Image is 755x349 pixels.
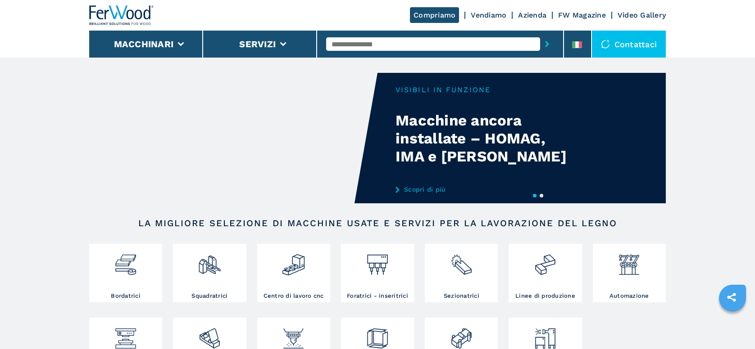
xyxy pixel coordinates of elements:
img: bordatrici_1.png [114,246,137,277]
a: sharethis [720,286,743,309]
img: centro_di_lavoro_cnc_2.png [282,246,305,277]
a: Video Gallery [618,11,666,19]
a: Compriamo [410,7,459,23]
img: foratrici_inseritrici_2.png [365,246,389,277]
video: Your browser does not support the video tag. [89,73,377,203]
a: Foratrici - inseritrici [341,244,414,302]
a: Sezionatrici [425,244,498,302]
img: Contattaci [601,40,610,49]
a: Vendiamo [471,11,506,19]
img: sezionatrici_2.png [450,246,473,277]
h3: Foratrici - inseritrici [347,292,408,300]
div: Contattaci [592,31,666,58]
h3: Squadratrici [191,292,227,300]
button: Macchinari [114,39,174,49]
img: Ferwood [89,5,154,25]
button: Servizi [239,39,276,49]
h2: LA MIGLIORE SELEZIONE DI MACCHINE USATE E SERVIZI PER LA LAVORAZIONE DEL LEGNO [118,218,637,228]
button: 1 [533,194,537,197]
a: Scopri di più [396,186,572,193]
a: Centro di lavoro cnc [257,244,330,302]
button: submit-button [540,34,554,54]
a: Bordatrici [89,244,162,302]
h3: Bordatrici [111,292,141,300]
a: Automazione [593,244,666,302]
a: Azienda [518,11,546,19]
h3: Sezionatrici [444,292,479,300]
a: Squadratrici [173,244,246,302]
iframe: Chat [717,309,748,342]
a: Linee di produzione [509,244,582,302]
h3: Linee di produzione [515,292,575,300]
a: FW Magazine [558,11,606,19]
h3: Centro di lavoro cnc [264,292,324,300]
img: automazione.png [617,246,641,277]
button: 2 [540,194,543,197]
img: squadratrici_2.png [198,246,222,277]
img: linee_di_produzione_2.png [533,246,557,277]
h3: Automazione [609,292,649,300]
